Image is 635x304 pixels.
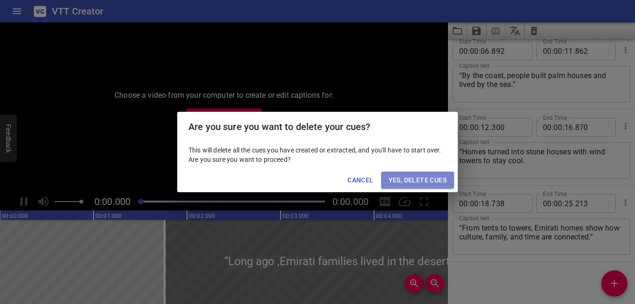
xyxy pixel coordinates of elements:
button: Yes, Delete Cues [381,172,454,189]
button: Cancel [344,172,377,189]
div: This will delete all the cues you have created or extracted, and you'll have to start over. Are y... [177,142,458,168]
span: Cancel [347,174,373,186]
span: Yes, Delete Cues [389,174,447,186]
h2: Are you sure you want to delete your cues? [188,119,447,134]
